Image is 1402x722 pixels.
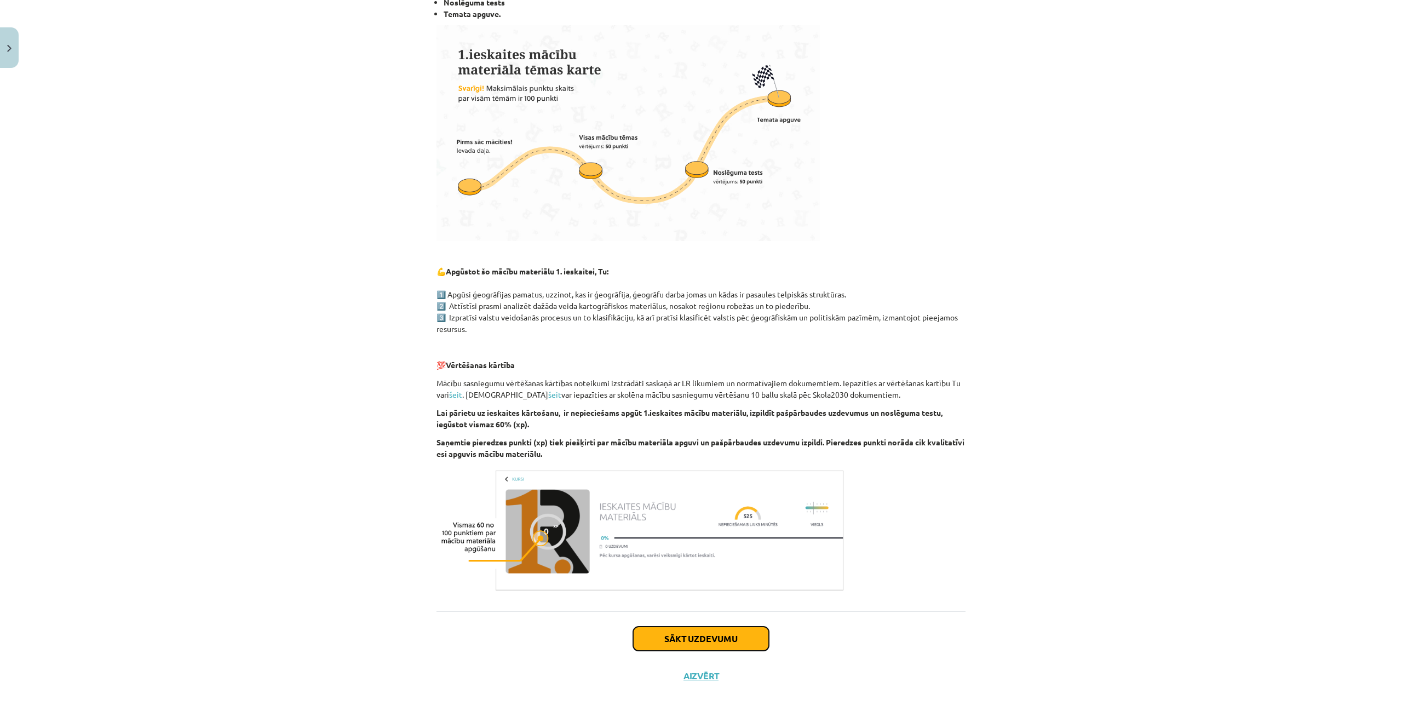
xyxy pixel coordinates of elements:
img: icon-close-lesson-0947bae3869378f0d4975bcd49f059093ad1ed9edebbc8119c70593378902aed.svg [7,45,12,52]
a: šeit [449,389,462,399]
a: šeit [548,389,561,399]
button: Aizvērt [680,671,722,681]
strong: Saņemtie pieredzes punkti (xp) tiek piešķirti par mācību materiāla apguvi un pašpārbaudes uzdevum... [436,437,964,459]
strong: Apgūstot šo mācību materiālu 1. ieskaitei, Tu: [446,266,608,276]
button: Sākt uzdevumu [633,627,769,651]
strong: Lai pārietu uz ieskaites kārtošanu, ir nepieciešams apgūt 1.ieskaites mācību materiālu, izpildīt ... [436,408,943,429]
p: 💪 1️⃣ Apgūsi ģeogrāfijas pamatus, uzzinot, kas ir ģeogrāfija, ģeogrāfu darba jomas un kādas ir pa... [436,266,966,335]
p: Mācību sasniegumu vērtēšanas kārtības noteikumi izstrādāti saskaņā ar LR likumiem un normatīvajie... [436,377,966,400]
strong: Temata apguve. [444,9,501,19]
p: 💯 [436,359,966,371]
strong: Vērtēšanas kārtība [446,360,515,370]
